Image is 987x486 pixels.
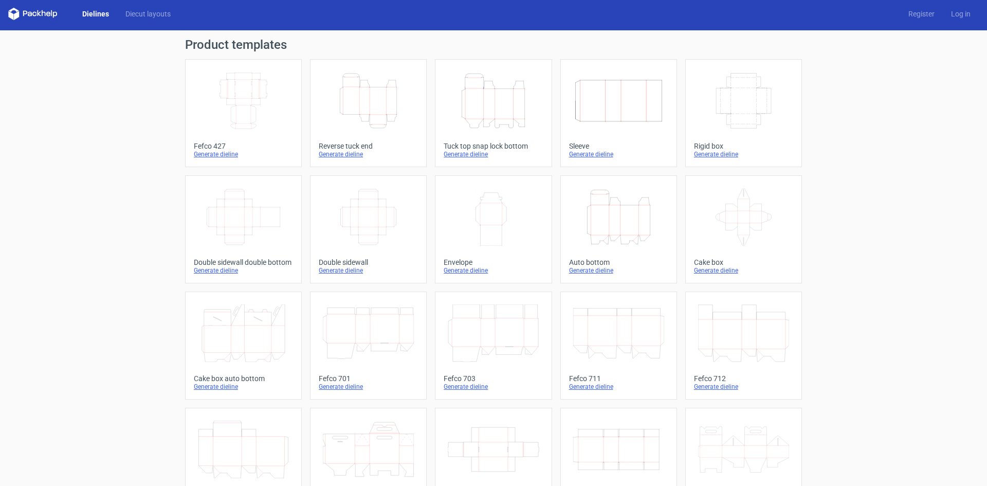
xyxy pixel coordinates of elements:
a: Fefco 427Generate dieline [185,59,302,167]
div: Envelope [444,258,543,266]
a: EnvelopeGenerate dieline [435,175,552,283]
a: Fefco 711Generate dieline [560,292,677,400]
div: Double sidewall double bottom [194,258,293,266]
div: Generate dieline [194,150,293,158]
a: Cake boxGenerate dieline [685,175,802,283]
div: Fefco 712 [694,374,793,383]
div: Generate dieline [569,383,668,391]
a: Double sidewall double bottomGenerate dieline [185,175,302,283]
a: SleeveGenerate dieline [560,59,677,167]
a: Auto bottomGenerate dieline [560,175,677,283]
a: Fefco 712Generate dieline [685,292,802,400]
div: Sleeve [569,142,668,150]
a: Double sidewallGenerate dieline [310,175,427,283]
div: Tuck top snap lock bottom [444,142,543,150]
a: Dielines [74,9,117,19]
div: Cake box [694,258,793,266]
div: Generate dieline [569,150,668,158]
a: Rigid boxGenerate dieline [685,59,802,167]
div: Generate dieline [444,383,543,391]
a: Diecut layouts [117,9,179,19]
div: Fefco 711 [569,374,668,383]
div: Generate dieline [694,266,793,275]
div: Generate dieline [319,383,418,391]
a: Log in [943,9,979,19]
a: Cake box auto bottomGenerate dieline [185,292,302,400]
div: Generate dieline [444,150,543,158]
div: Generate dieline [319,266,418,275]
h1: Product templates [185,39,802,51]
div: Generate dieline [194,383,293,391]
div: Reverse tuck end [319,142,418,150]
div: Auto bottom [569,258,668,266]
div: Generate dieline [444,266,543,275]
div: Cake box auto bottom [194,374,293,383]
a: Tuck top snap lock bottomGenerate dieline [435,59,552,167]
a: Fefco 703Generate dieline [435,292,552,400]
a: Reverse tuck endGenerate dieline [310,59,427,167]
a: Fefco 701Generate dieline [310,292,427,400]
div: Fefco 427 [194,142,293,150]
div: Double sidewall [319,258,418,266]
div: Generate dieline [319,150,418,158]
div: Fefco 701 [319,374,418,383]
div: Generate dieline [194,266,293,275]
a: Register [900,9,943,19]
div: Generate dieline [569,266,668,275]
div: Rigid box [694,142,793,150]
div: Generate dieline [694,383,793,391]
div: Fefco 703 [444,374,543,383]
div: Generate dieline [694,150,793,158]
